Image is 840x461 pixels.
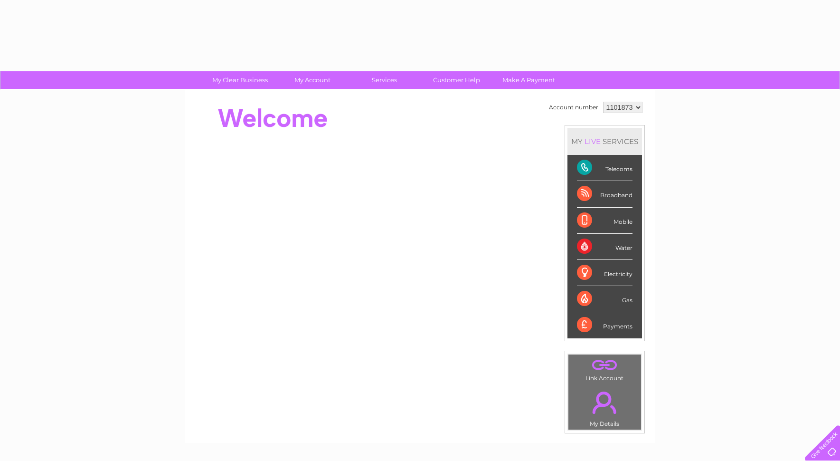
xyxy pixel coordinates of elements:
[583,137,603,146] div: LIVE
[490,71,568,89] a: Make A Payment
[547,99,601,115] td: Account number
[571,386,639,419] a: .
[273,71,351,89] a: My Account
[567,128,642,155] div: MY SERVICES
[568,384,642,430] td: My Details
[345,71,424,89] a: Services
[577,286,632,312] div: Gas
[577,312,632,338] div: Payments
[568,354,642,384] td: Link Account
[577,234,632,260] div: Water
[577,155,632,181] div: Telecoms
[417,71,496,89] a: Customer Help
[571,357,639,374] a: .
[577,181,632,207] div: Broadband
[577,208,632,234] div: Mobile
[577,260,632,286] div: Electricity
[201,71,279,89] a: My Clear Business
